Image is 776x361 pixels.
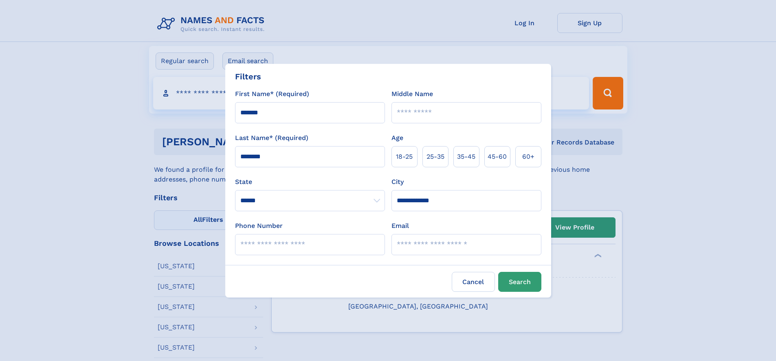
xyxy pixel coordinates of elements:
button: Search [498,272,541,292]
span: 25‑35 [426,152,444,162]
label: Phone Number [235,221,283,231]
label: Age [391,133,403,143]
label: City [391,177,404,187]
span: 45‑60 [488,152,507,162]
label: Email [391,221,409,231]
label: Cancel [452,272,495,292]
div: Filters [235,70,261,83]
label: State [235,177,385,187]
label: First Name* (Required) [235,89,309,99]
label: Last Name* (Required) [235,133,308,143]
span: 35‑45 [457,152,475,162]
label: Middle Name [391,89,433,99]
span: 60+ [522,152,534,162]
span: 18‑25 [396,152,413,162]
